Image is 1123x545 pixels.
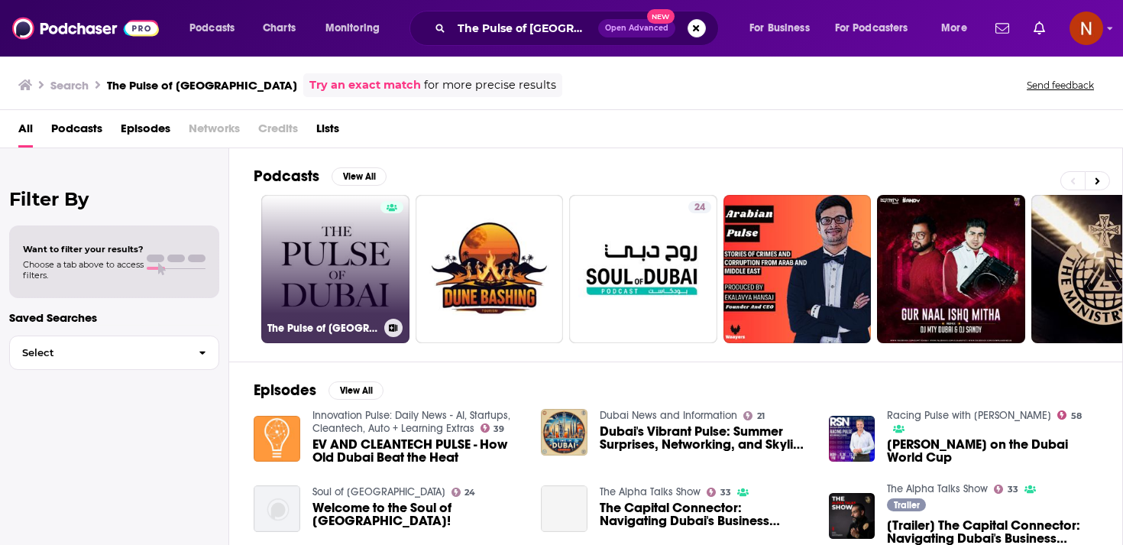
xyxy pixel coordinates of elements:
a: 58 [1057,410,1082,420]
img: Welcome to the Soul of Dubai! [254,485,300,532]
a: The Capital Connector: Navigating Dubai's Business Landscape with Dave Chaggar [541,485,587,532]
span: [Trailer] The Capital Connector: Navigating Dubai's Business Landscape with [PERSON_NAME] [887,519,1098,545]
a: Show notifications dropdown [1028,15,1051,41]
a: The Alpha Talks Show [600,485,701,498]
span: Networks [189,116,240,148]
span: [PERSON_NAME] on the Dubai World Cup [887,438,1098,464]
button: open menu [825,16,930,41]
a: PodcastsView All [254,167,387,186]
h2: Podcasts [254,167,319,186]
img: Pat Comerford on the Dubai World Cup [829,416,875,462]
a: 39 [481,423,505,433]
span: Monitoring [325,18,380,39]
img: [Trailer] The Capital Connector: Navigating Dubai's Business Landscape with Dave Chaggar [829,493,875,540]
button: open menu [930,16,986,41]
span: Open Advanced [605,24,668,32]
a: Soul of Dubai [312,485,445,498]
a: The Alpha Talks Show [887,482,988,495]
a: 24 [451,488,476,497]
a: Podcasts [51,116,102,148]
input: Search podcasts, credits, & more... [451,16,598,41]
img: EV AND CLEANTECH PULSE - How Old Dubai Beat the Heat [254,416,300,462]
h3: Search [50,78,89,92]
span: for more precise results [424,76,556,94]
span: 33 [720,489,731,496]
img: Podchaser - Follow, Share and Rate Podcasts [12,14,159,43]
a: Welcome to the Soul of Dubai! [312,501,523,527]
button: Show profile menu [1070,11,1103,45]
p: Saved Searches [9,310,219,325]
button: View All [328,381,384,400]
a: Innovation Pulse: Daily News - AI, Startups, Cleantech, Auto + Learning Extras [312,409,510,435]
span: Logged in as AdelNBM [1070,11,1103,45]
span: 33 [1008,486,1018,493]
a: Pat Comerford on the Dubai World Cup [887,438,1098,464]
button: View All [332,167,387,186]
span: 21 [757,413,765,420]
img: Dubai's Vibrant Pulse: Summer Surprises, Networking, and Skyline Thrills [541,409,587,456]
h2: Filter By [9,188,219,210]
button: open menu [315,16,400,41]
span: The Capital Connector: Navigating Dubai's Business Landscape with [PERSON_NAME] [600,501,811,527]
a: Episodes [121,116,170,148]
span: Charts [263,18,296,39]
span: 39 [494,426,504,433]
span: Select [10,348,186,358]
button: Open AdvancedNew [598,19,675,37]
a: Try an exact match [309,76,421,94]
img: User Profile [1070,11,1103,45]
span: Trailer [894,501,920,510]
a: Dubai's Vibrant Pulse: Summer Surprises, Networking, and Skyline Thrills [600,425,811,451]
span: 58 [1071,413,1082,420]
a: 24 [688,201,711,213]
span: For Business [749,18,810,39]
a: The Capital Connector: Navigating Dubai's Business Landscape with Dave Chaggar [600,501,811,527]
a: All [18,116,33,148]
a: Lists [316,116,339,148]
span: Podcasts [189,18,235,39]
a: Racing Pulse with Michael Felgate [887,409,1051,422]
h3: The Pulse of [GEOGRAPHIC_DATA] [267,322,378,335]
a: EV AND CLEANTECH PULSE - How Old Dubai Beat the Heat [312,438,523,464]
span: Want to filter your results? [23,244,144,255]
span: More [941,18,967,39]
h2: Episodes [254,381,316,400]
span: 24 [694,200,705,216]
a: 33 [994,485,1018,494]
span: Credits [258,116,298,148]
span: 24 [464,489,475,496]
button: open menu [179,16,254,41]
div: Search podcasts, credits, & more... [424,11,733,46]
button: Send feedback [1022,79,1099,92]
button: open menu [739,16,829,41]
a: Charts [253,16,305,41]
a: EpisodesView All [254,381,384,400]
a: [Trailer] The Capital Connector: Navigating Dubai's Business Landscape with Dave Chaggar [887,519,1098,545]
span: Welcome to the Soul of [GEOGRAPHIC_DATA]! [312,501,523,527]
span: New [647,9,675,24]
a: Show notifications dropdown [989,15,1015,41]
a: Dubai News and Information [600,409,737,422]
a: 24 [569,195,717,343]
button: Select [9,336,219,370]
span: For Podcasters [835,18,908,39]
a: The Pulse of [GEOGRAPHIC_DATA] [261,195,409,343]
span: Choose a tab above to access filters. [23,259,144,281]
h3: The Pulse of [GEOGRAPHIC_DATA] [107,78,297,92]
a: 21 [743,411,765,420]
a: 33 [707,488,731,497]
